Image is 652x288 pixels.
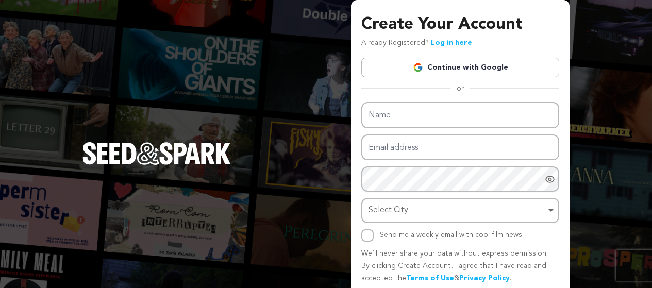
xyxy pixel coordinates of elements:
p: We’ll never share your data without express permission. By clicking Create Account, I agree that ... [361,248,559,284]
label: Send me a weekly email with cool film news [380,231,522,239]
input: Name [361,102,559,128]
input: Email address [361,134,559,161]
a: Show password as plain text. Warning: this will display your password on the screen. [545,174,555,184]
img: Seed&Spark Logo [82,142,231,165]
a: Terms of Use [406,275,454,282]
span: or [450,83,470,94]
a: Log in here [431,39,472,46]
img: Google logo [413,62,423,73]
a: Seed&Spark Homepage [82,142,231,185]
a: Privacy Policy [459,275,510,282]
a: Continue with Google [361,58,559,77]
p: Already Registered? [361,37,472,49]
div: Select City [369,203,546,218]
h3: Create Your Account [361,12,559,37]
